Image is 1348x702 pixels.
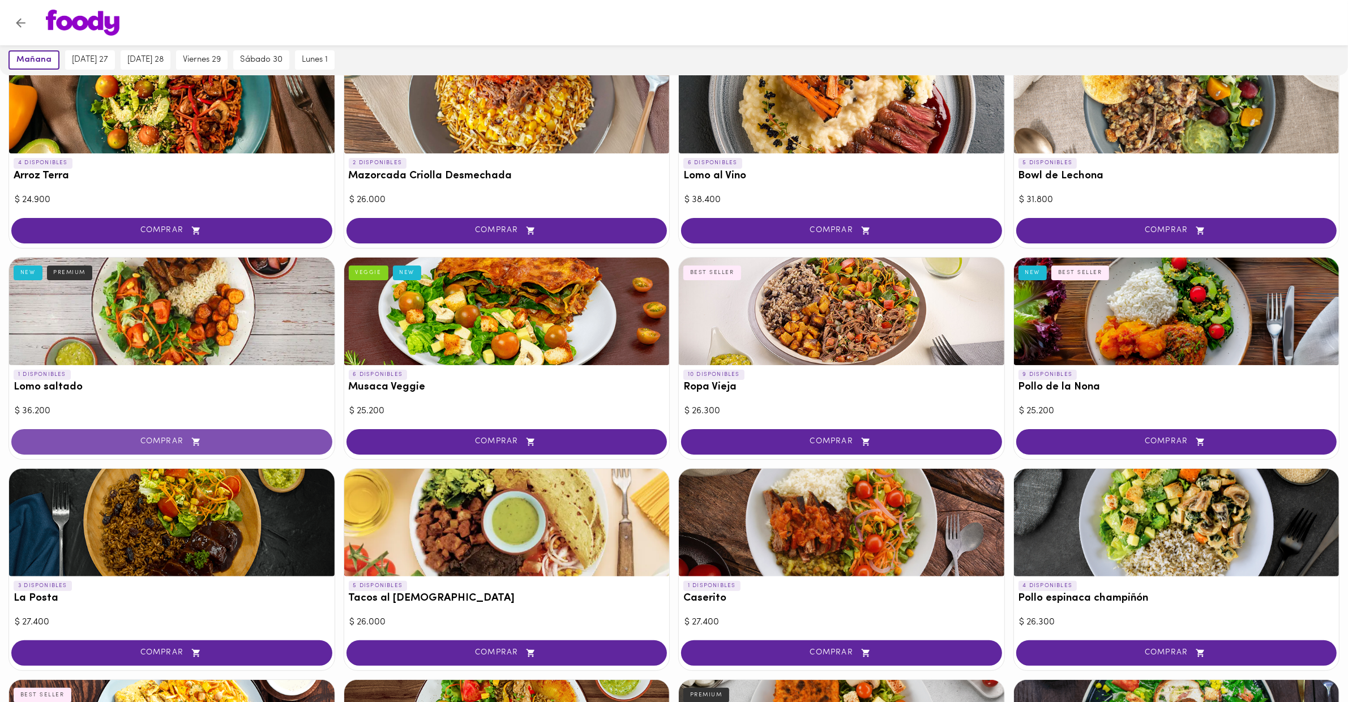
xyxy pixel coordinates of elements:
div: La Posta [9,469,335,576]
span: COMPRAR [361,648,653,658]
button: COMPRAR [346,429,667,455]
div: Ropa Vieja [679,258,1004,365]
div: NEW [14,266,42,280]
div: Mazorcada Criolla Desmechada [344,46,670,153]
p: 3 DISPONIBLES [14,581,72,591]
div: $ 26.300 [1020,616,1334,629]
button: sábado 30 [233,50,289,70]
button: COMPRAR [11,218,332,243]
span: COMPRAR [25,437,318,447]
div: Lomo al Vino [679,46,1004,153]
span: COMPRAR [25,226,318,236]
div: Bowl de Lechona [1014,46,1340,153]
span: COMPRAR [361,226,653,236]
button: COMPRAR [11,640,332,666]
div: $ 26.000 [350,616,664,629]
div: $ 25.200 [350,405,664,418]
span: COMPRAR [695,226,988,236]
span: COMPRAR [695,437,988,447]
h3: Arroz Terra [14,170,330,182]
p: 6 DISPONIBLES [683,158,742,168]
div: Pollo de la Nona [1014,258,1340,365]
h3: Bowl de Lechona [1019,170,1335,182]
div: Lomo saltado [9,258,335,365]
p: 4 DISPONIBLES [1019,581,1077,591]
p: 5 DISPONIBLES [349,581,408,591]
p: 9 DISPONIBLES [1019,370,1077,380]
button: COMPRAR [1016,218,1337,243]
div: $ 31.800 [1020,194,1334,207]
div: Musaca Veggie [344,258,670,365]
span: COMPRAR [361,437,653,447]
button: COMPRAR [346,640,667,666]
h3: Caserito [683,593,1000,605]
button: viernes 29 [176,50,228,70]
div: VEGGIE [349,266,388,280]
button: [DATE] 27 [65,50,115,70]
button: COMPRAR [11,429,332,455]
h3: Mazorcada Criolla Desmechada [349,170,665,182]
div: BEST SELLER [683,266,741,280]
button: COMPRAR [681,429,1002,455]
div: Arroz Terra [9,46,335,153]
div: $ 38.400 [684,194,999,207]
span: [DATE] 28 [127,55,164,65]
span: COMPRAR [695,648,988,658]
div: BEST SELLER [1051,266,1109,280]
span: COMPRAR [1030,648,1323,658]
button: mañana [8,50,59,70]
span: COMPRAR [1030,226,1323,236]
img: logo.png [46,10,119,36]
h3: Ropa Vieja [683,382,1000,393]
span: lunes 1 [302,55,328,65]
div: $ 25.200 [1020,405,1334,418]
div: $ 26.000 [350,194,664,207]
div: $ 26.300 [684,405,999,418]
h3: Tacos al [DEMOGRAPHIC_DATA] [349,593,665,605]
span: viernes 29 [183,55,221,65]
h3: Pollo espinaca champiñón [1019,593,1335,605]
button: Volver [7,9,35,37]
h3: Lomo saltado [14,382,330,393]
p: 2 DISPONIBLES [349,158,407,168]
div: $ 36.200 [15,405,329,418]
div: $ 27.400 [15,616,329,629]
h3: La Posta [14,593,330,605]
div: $ 24.900 [15,194,329,207]
button: COMPRAR [681,640,1002,666]
p: 1 DISPONIBLES [14,370,71,380]
div: NEW [1019,266,1047,280]
span: COMPRAR [1030,437,1323,447]
span: mañana [16,55,52,65]
p: 1 DISPONIBLES [683,581,741,591]
h3: Musaca Veggie [349,382,665,393]
div: PREMIUM [47,266,93,280]
button: COMPRAR [681,218,1002,243]
h3: Pollo de la Nona [1019,382,1335,393]
span: sábado 30 [240,55,283,65]
div: $ 27.400 [684,616,999,629]
p: 5 DISPONIBLES [1019,158,1077,168]
div: NEW [393,266,422,280]
span: COMPRAR [25,648,318,658]
button: lunes 1 [295,50,335,70]
h3: Lomo al Vino [683,170,1000,182]
p: 4 DISPONIBLES [14,158,72,168]
iframe: Messagebird Livechat Widget [1282,636,1337,691]
button: COMPRAR [346,218,667,243]
div: Pollo espinaca champiñón [1014,469,1340,576]
button: [DATE] 28 [121,50,170,70]
div: Tacos al Pastor [344,469,670,576]
span: [DATE] 27 [72,55,108,65]
div: Caserito [679,469,1004,576]
button: COMPRAR [1016,640,1337,666]
p: 10 DISPONIBLES [683,370,744,380]
p: 6 DISPONIBLES [349,370,408,380]
button: COMPRAR [1016,429,1337,455]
